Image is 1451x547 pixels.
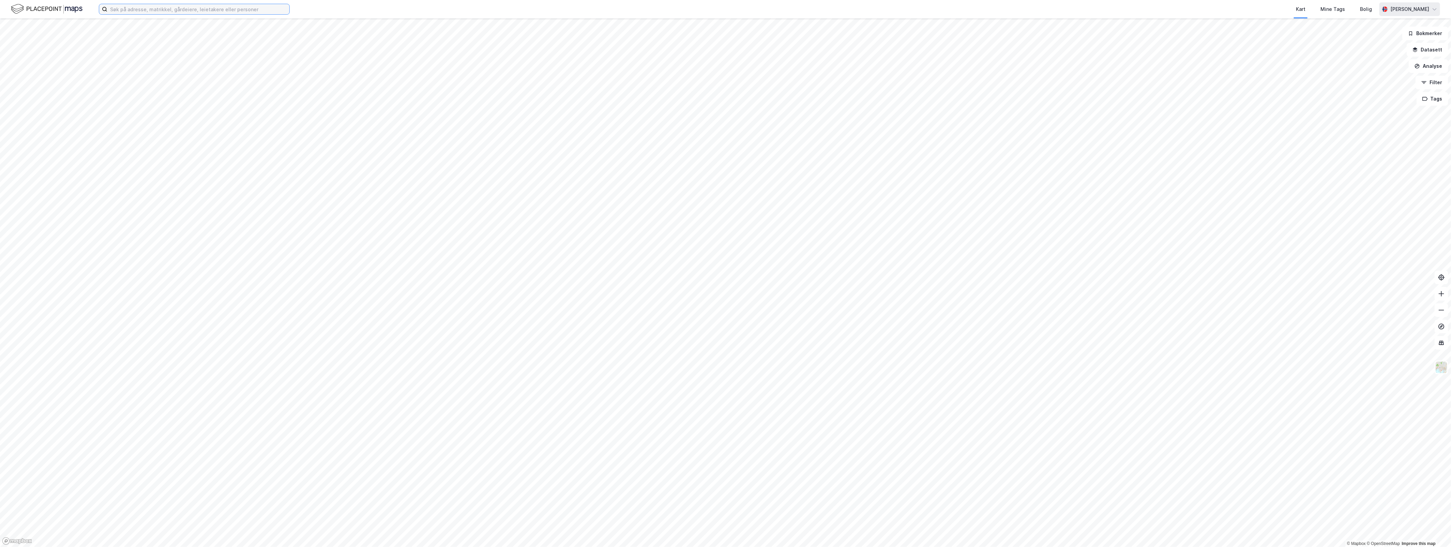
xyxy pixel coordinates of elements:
div: Mine Tags [1320,5,1345,13]
div: Kart [1296,5,1305,13]
a: Mapbox [1347,541,1366,546]
a: Improve this map [1402,541,1436,546]
button: Bokmerker [1402,27,1448,40]
img: Z [1435,361,1448,374]
div: Kontrollprogram for chat [1417,514,1451,547]
a: Mapbox homepage [2,537,32,545]
img: logo.f888ab2527a4732fd821a326f86c7f29.svg [11,3,82,15]
iframe: Chat Widget [1417,514,1451,547]
button: Analyse [1409,59,1448,73]
div: [PERSON_NAME] [1390,5,1429,13]
div: Bolig [1360,5,1372,13]
input: Søk på adresse, matrikkel, gårdeiere, leietakere eller personer [107,4,289,14]
button: Filter [1416,76,1448,89]
button: Datasett [1407,43,1448,57]
a: OpenStreetMap [1367,541,1400,546]
button: Tags [1417,92,1448,106]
